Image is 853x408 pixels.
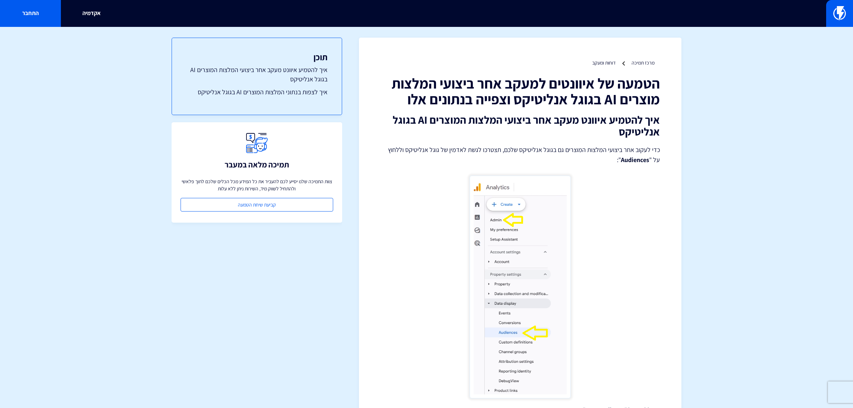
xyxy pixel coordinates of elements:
a: דוחות ומעקב [592,60,615,66]
input: חיפוש מהיר... [265,5,588,22]
h2: איך להטמיע איוונט מעקב אחר ביצועי המלצות המוצרים AI בגוגל אנליטיקס [380,114,660,138]
strong: Audiences [621,156,649,164]
a: איך לצפות בנתוני המלצות המוצרים AI בגוגל אנליטיקס [186,87,327,97]
p: כדי לעקוב אחר ביצועי המלצות המוצרים גם בגוגל אנליטיקס שלכם, תצטרכו לגשת לאדמין של גוגל אנליטיקס ו... [380,145,660,165]
a: מרכז תמיכה [632,60,655,66]
a: איך להטמיע איוונט מעקב אחר ביצועי המלצות המוצרים AI בגוגל אנליטיקס [186,65,327,84]
a: קביעת שיחת הטמעה [181,198,333,212]
h3: תמיכה מלאה במעבר [225,160,289,169]
h3: תוכן [186,52,327,62]
h1: הטמעה של איוונטים למעקב אחר ביצועי המלצות מוצרים AI בגוגל אנליטיקס וצפייה בנתונים אלו [380,75,660,107]
p: צוות התמיכה שלנו יסייע לכם להעביר את כל המידע מכל הכלים שלכם לתוך פלאשי ולהתחיל לשווק מיד, השירות... [181,178,333,192]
